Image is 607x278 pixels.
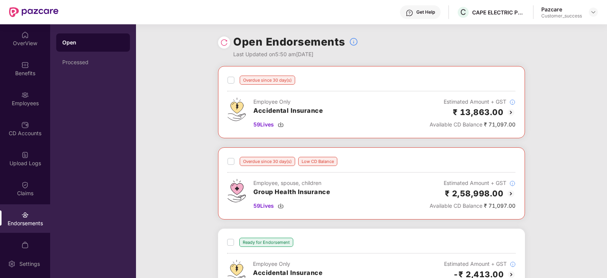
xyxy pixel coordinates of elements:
[253,120,274,129] span: 59 Lives
[240,76,295,85] div: Overdue since 30 day(s)
[62,59,124,65] div: Processed
[253,202,274,210] span: 59 Lives
[506,189,515,198] img: svg+xml;base64,PHN2ZyBpZD0iQmFjay0yMHgyMCIgeG1sbnM9Imh0dHA6Ly93d3cudzMub3JnLzIwMDAvc3ZnIiB3aWR0aD...
[506,108,515,117] img: svg+xml;base64,PHN2ZyBpZD0iQmFjay0yMHgyMCIgeG1sbnM9Imh0dHA6Ly93d3cudzMub3JnLzIwMDAvc3ZnIiB3aWR0aD...
[430,202,515,210] div: ₹ 71,097.00
[253,179,330,187] div: Employee, spouse, children
[430,120,515,129] div: ₹ 71,097.00
[240,157,295,166] div: Overdue since 30 day(s)
[445,187,504,200] h2: ₹ 2,58,998.00
[228,179,246,202] img: svg+xml;base64,PHN2ZyB4bWxucz0iaHR0cDovL3d3dy53My5vcmcvMjAwMC9zdmciIHdpZHRoPSI0Ny43MTQiIGhlaWdodD...
[406,9,413,17] img: svg+xml;base64,PHN2ZyBpZD0iSGVscC0zMngzMiIgeG1sbnM9Imh0dHA6Ly93d3cudzMub3JnLzIwMDAvc3ZnIiB3aWR0aD...
[430,202,482,209] span: Available CD Balance
[21,241,29,249] img: svg+xml;base64,PHN2ZyBpZD0iTXlfT3JkZXJzIiBkYXRhLW5hbWU9Ik15IE9yZGVycyIgeG1sbnM9Imh0dHA6Ly93d3cudz...
[509,180,515,186] img: svg+xml;base64,PHN2ZyBpZD0iSW5mb18tXzMyeDMyIiBkYXRhLW5hbWU9IkluZm8gLSAzMngzMiIgeG1sbnM9Imh0dHA6Ly...
[9,7,58,17] img: New Pazcare Logo
[298,157,337,166] div: Low CD Balance
[541,13,582,19] div: Customer_success
[509,99,515,105] img: svg+xml;base64,PHN2ZyBpZD0iSW5mb18tXzMyeDMyIiBkYXRhLW5hbWU9IkluZm8gLSAzMngzMiIgeG1sbnM9Imh0dHA6Ly...
[253,260,322,268] div: Employee Only
[21,211,29,219] img: svg+xml;base64,PHN2ZyBpZD0iRW5kb3JzZW1lbnRzIiB4bWxucz0iaHR0cDovL3d3dy53My5vcmcvMjAwMC9zdmciIHdpZH...
[220,39,228,46] img: svg+xml;base64,PHN2ZyBpZD0iUmVsb2FkLTMyeDMyIiB4bWxucz0iaHR0cDovL3d3dy53My5vcmcvMjAwMC9zdmciIHdpZH...
[21,61,29,69] img: svg+xml;base64,PHN2ZyBpZD0iQmVuZWZpdHMiIHhtbG5zPSJodHRwOi8vd3d3LnczLm9yZy8yMDAwL3N2ZyIgd2lkdGg9Ij...
[416,9,435,15] div: Get Help
[510,261,516,267] img: svg+xml;base64,PHN2ZyBpZD0iSW5mb18tXzMyeDMyIiBkYXRhLW5hbWU9IkluZm8gLSAzMngzMiIgeG1sbnM9Imh0dHA6Ly...
[349,37,358,46] img: svg+xml;base64,PHN2ZyBpZD0iSW5mb18tXzMyeDMyIiBkYXRhLW5hbWU9IkluZm8gLSAzMngzMiIgeG1sbnM9Imh0dHA6Ly...
[278,203,284,209] img: svg+xml;base64,PHN2ZyBpZD0iRG93bmxvYWQtMzJ4MzIiIHhtbG5zPSJodHRwOi8vd3d3LnczLm9yZy8yMDAwL3N2ZyIgd2...
[239,238,293,247] div: Ready for Endorsement
[253,268,322,278] h3: Accidental Insurance
[430,179,515,187] div: Estimated Amount + GST
[253,187,330,197] h3: Group Health Insurance
[233,33,345,50] h1: Open Endorsements
[228,98,246,121] img: svg+xml;base64,PHN2ZyB4bWxucz0iaHR0cDovL3d3dy53My5vcmcvMjAwMC9zdmciIHdpZHRoPSI0OS4zMjEiIGhlaWdodD...
[430,121,482,128] span: Available CD Balance
[430,260,516,268] div: Estimated Amount + GST
[21,181,29,189] img: svg+xml;base64,PHN2ZyBpZD0iQ2xhaW0iIHhtbG5zPSJodHRwOi8vd3d3LnczLm9yZy8yMDAwL3N2ZyIgd2lkdGg9IjIwIi...
[453,106,504,118] h2: ₹ 13,863.00
[460,8,466,17] span: C
[8,260,16,268] img: svg+xml;base64,PHN2ZyBpZD0iU2V0dGluZy0yMHgyMCIgeG1sbnM9Imh0dHA6Ly93d3cudzMub3JnLzIwMDAvc3ZnIiB3aW...
[17,260,42,268] div: Settings
[21,91,29,99] img: svg+xml;base64,PHN2ZyBpZD0iRW1wbG95ZWVzIiB4bWxucz0iaHR0cDovL3d3dy53My5vcmcvMjAwMC9zdmciIHdpZHRoPS...
[430,98,515,106] div: Estimated Amount + GST
[62,39,124,46] div: Open
[541,6,582,13] div: Pazcare
[21,121,29,129] img: svg+xml;base64,PHN2ZyBpZD0iQ0RfQWNjb3VudHMiIGRhdGEtbmFtZT0iQ0QgQWNjb3VudHMiIHhtbG5zPSJodHRwOi8vd3...
[233,50,358,58] div: Last Updated on 5:50 am[DATE]
[21,151,29,159] img: svg+xml;base64,PHN2ZyBpZD0iVXBsb2FkX0xvZ3MiIGRhdGEtbmFtZT0iVXBsb2FkIExvZ3MiIHhtbG5zPSJodHRwOi8vd3...
[278,122,284,128] img: svg+xml;base64,PHN2ZyBpZD0iRG93bmxvYWQtMzJ4MzIiIHhtbG5zPSJodHRwOi8vd3d3LnczLm9yZy8yMDAwL3N2ZyIgd2...
[253,106,323,116] h3: Accidental Insurance
[472,9,525,16] div: CAPE ELECTRIC PRIVATE LIMITED
[253,98,323,106] div: Employee Only
[21,31,29,39] img: svg+xml;base64,PHN2ZyBpZD0iSG9tZSIgeG1sbnM9Imh0dHA6Ly93d3cudzMub3JnLzIwMDAvc3ZnIiB3aWR0aD0iMjAiIG...
[590,9,596,15] img: svg+xml;base64,PHN2ZyBpZD0iRHJvcGRvd24tMzJ4MzIiIHhtbG5zPSJodHRwOi8vd3d3LnczLm9yZy8yMDAwL3N2ZyIgd2...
